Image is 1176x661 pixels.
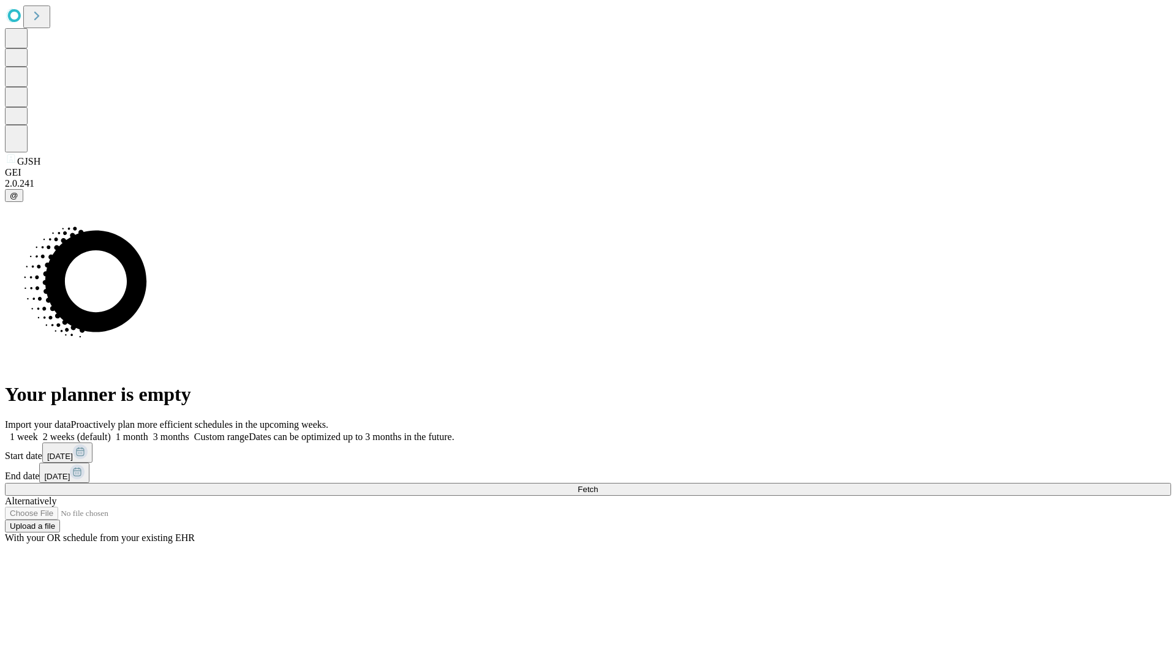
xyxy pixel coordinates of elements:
span: 1 month [116,431,148,442]
span: Custom range [194,431,249,442]
span: [DATE] [47,452,73,461]
span: Import your data [5,419,71,430]
span: With your OR schedule from your existing EHR [5,532,195,543]
span: 2 weeks (default) [43,431,111,442]
div: End date [5,463,1171,483]
h1: Your planner is empty [5,383,1171,406]
span: 1 week [10,431,38,442]
span: Dates can be optimized up to 3 months in the future. [249,431,454,442]
button: Upload a file [5,520,60,532]
span: Fetch [578,485,598,494]
span: Alternatively [5,496,56,506]
div: 2.0.241 [5,178,1171,189]
span: GJSH [17,156,40,166]
button: [DATE] [39,463,89,483]
span: @ [10,191,18,200]
span: 3 months [153,431,189,442]
span: Proactively plan more efficient schedules in the upcoming weeks. [71,419,328,430]
button: [DATE] [42,443,92,463]
div: GEI [5,167,1171,178]
span: [DATE] [44,472,70,481]
div: Start date [5,443,1171,463]
button: Fetch [5,483,1171,496]
button: @ [5,189,23,202]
